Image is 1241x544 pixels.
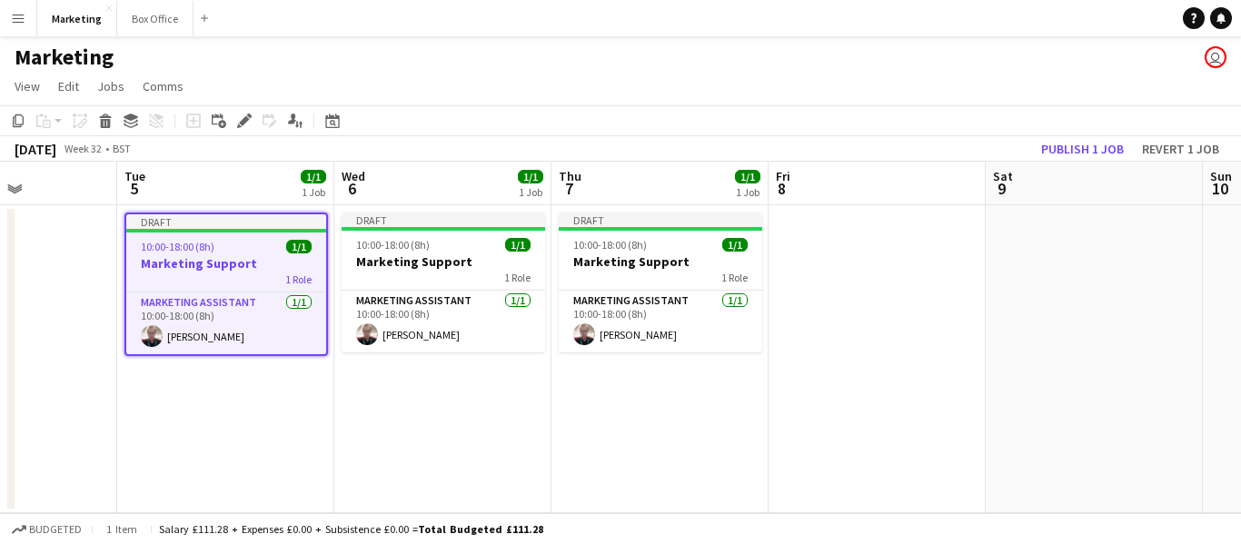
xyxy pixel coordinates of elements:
span: 10:00-18:00 (8h) [573,238,647,252]
span: 10:00-18:00 (8h) [141,240,214,253]
span: 8 [773,178,790,199]
app-card-role: Marketing Assistant1/110:00-18:00 (8h)[PERSON_NAME] [559,291,762,352]
app-job-card: Draft10:00-18:00 (8h)1/1Marketing Support1 RoleMarketing Assistant1/110:00-18:00 (8h)[PERSON_NAME] [342,213,545,352]
span: Sun [1210,168,1232,184]
a: Comms [135,74,191,98]
app-user-avatar: Liveforce Marketing [1205,46,1226,68]
span: 1 Role [504,271,531,284]
span: Thu [559,168,581,184]
span: Budgeted [29,523,82,536]
div: 1 Job [519,185,542,199]
span: Edit [58,78,79,94]
span: 5 [122,178,145,199]
span: 6 [339,178,365,199]
h1: Marketing [15,44,114,71]
span: 9 [990,178,1013,199]
span: 1 item [100,522,144,536]
a: Edit [51,74,86,98]
button: Revert 1 job [1135,137,1226,161]
span: Jobs [97,78,124,94]
h3: Marketing Support [342,253,545,270]
div: Draft [126,214,326,229]
span: 10 [1207,178,1232,199]
span: Fri [776,168,790,184]
app-card-role: Marketing Assistant1/110:00-18:00 (8h)[PERSON_NAME] [126,292,326,354]
span: Week 32 [60,142,105,155]
span: 1/1 [518,170,543,183]
a: View [7,74,47,98]
span: Comms [143,78,184,94]
h3: Marketing Support [559,253,762,270]
a: Jobs [90,74,132,98]
span: 1 Role [721,271,748,284]
span: 7 [556,178,581,199]
span: 1/1 [505,238,531,252]
app-card-role: Marketing Assistant1/110:00-18:00 (8h)[PERSON_NAME] [342,291,545,352]
div: Salary £111.28 + Expenses £0.00 + Subsistence £0.00 = [159,522,543,536]
app-job-card: Draft10:00-18:00 (8h)1/1Marketing Support1 RoleMarketing Assistant1/110:00-18:00 (8h)[PERSON_NAME] [124,213,328,356]
button: Marketing [37,1,117,36]
span: Total Budgeted £111.28 [418,522,543,536]
div: BST [113,142,131,155]
h3: Marketing Support [126,255,326,272]
div: 1 Job [736,185,759,199]
span: 1/1 [735,170,760,183]
span: 1/1 [722,238,748,252]
div: Draft [342,213,545,227]
span: 1/1 [286,240,312,253]
span: Sat [993,168,1013,184]
span: View [15,78,40,94]
span: Wed [342,168,365,184]
div: [DATE] [15,140,56,158]
button: Box Office [117,1,194,36]
button: Budgeted [9,519,84,539]
span: Tue [124,168,145,184]
span: 1/1 [301,170,326,183]
div: 1 Job [302,185,325,199]
span: 1 Role [285,272,312,286]
app-job-card: Draft10:00-18:00 (8h)1/1Marketing Support1 RoleMarketing Assistant1/110:00-18:00 (8h)[PERSON_NAME] [559,213,762,352]
span: 10:00-18:00 (8h) [356,238,430,252]
button: Publish 1 job [1034,137,1131,161]
div: Draft [559,213,762,227]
